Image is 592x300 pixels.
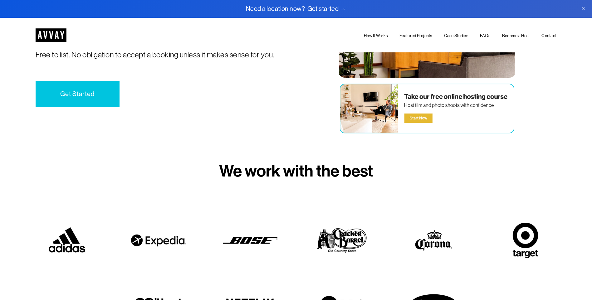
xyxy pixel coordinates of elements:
[399,32,432,40] a: Featured Projects
[541,32,556,40] a: Contact
[311,223,373,258] img: cb.png
[494,223,556,258] img: target.png
[36,49,294,60] p: Free to list. No obligation to accept a booking unless it makes sense for you.
[480,32,490,40] a: FAQs
[36,28,66,42] img: AVVAY - The First Nationwide Location Scouting Co.
[36,223,98,258] img: adidas.jpg
[36,81,120,107] a: Get Started
[403,223,465,258] img: corona.png
[219,223,281,258] img: bose.png
[444,32,468,40] a: Case Studies
[127,223,189,258] img: expedia.png
[364,32,388,40] a: How It Works
[36,162,556,181] h3: We work with the best
[502,32,530,40] a: Become a Host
